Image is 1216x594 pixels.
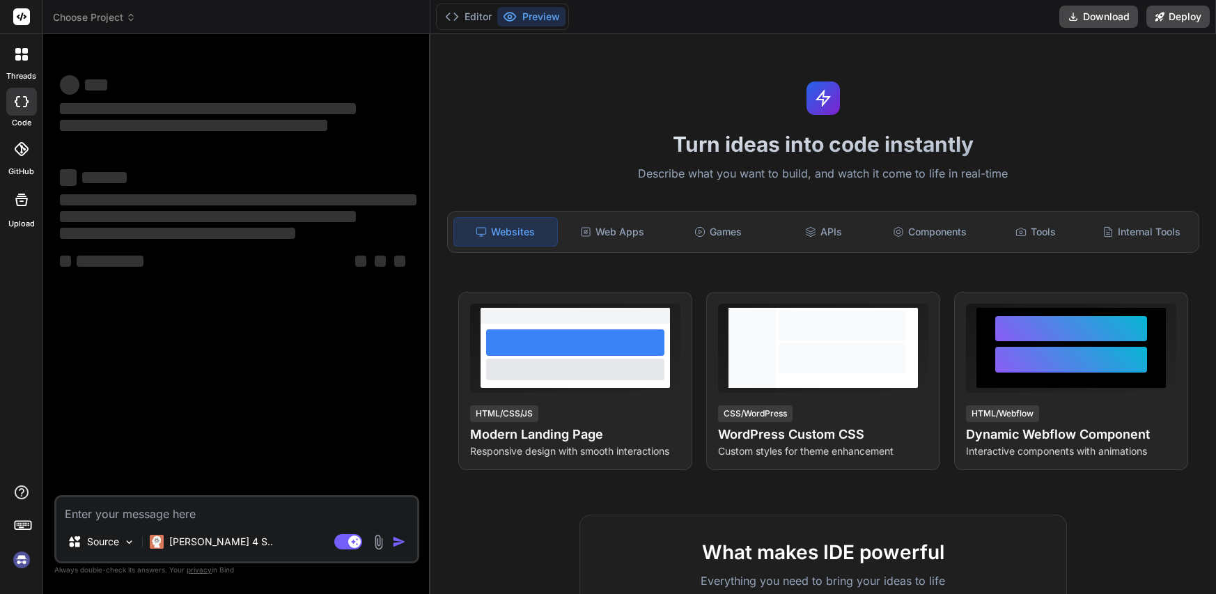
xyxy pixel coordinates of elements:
[123,536,135,548] img: Pick Models
[169,535,273,549] p: [PERSON_NAME] 4 S..
[12,117,31,129] label: code
[60,169,77,186] span: ‌
[77,256,143,267] span: ‌
[60,120,327,131] span: ‌
[966,425,1176,444] h4: Dynamic Webflow Component
[453,217,558,247] div: Websites
[10,548,33,572] img: signin
[375,256,386,267] span: ‌
[85,79,107,91] span: ‌
[718,444,928,458] p: Custom styles for theme enhancement
[1059,6,1138,28] button: Download
[355,256,366,267] span: ‌
[497,7,566,26] button: Preview
[60,211,356,222] span: ‌
[602,572,1044,589] p: Everything you need to bring your ideas to life
[8,218,35,230] label: Upload
[439,7,497,26] button: Editor
[60,103,356,114] span: ‌
[6,70,36,82] label: threads
[470,425,680,444] h4: Modern Landing Page
[60,256,71,267] span: ‌
[561,217,664,247] div: Web Apps
[1090,217,1193,247] div: Internal Tools
[394,256,405,267] span: ‌
[8,166,34,178] label: GitHub
[150,535,164,549] img: Claude 4 Sonnet
[60,228,295,239] span: ‌
[602,538,1044,567] h2: What makes IDE powerful
[772,217,875,247] div: APIs
[718,405,793,422] div: CSS/WordPress
[187,565,212,574] span: privacy
[470,405,538,422] div: HTML/CSS/JS
[60,194,416,205] span: ‌
[392,535,406,549] img: icon
[718,425,928,444] h4: WordPress Custom CSS
[60,75,79,95] span: ‌
[54,563,419,577] p: Always double-check its answers. Your in Bind
[53,10,136,24] span: Choose Project
[1146,6,1210,28] button: Deploy
[87,535,119,549] p: Source
[470,444,680,458] p: Responsive design with smooth interactions
[371,534,387,550] img: attachment
[878,217,981,247] div: Components
[984,217,1087,247] div: Tools
[667,217,770,247] div: Games
[439,132,1208,157] h1: Turn ideas into code instantly
[966,405,1039,422] div: HTML/Webflow
[966,444,1176,458] p: Interactive components with animations
[439,165,1208,183] p: Describe what you want to build, and watch it come to life in real-time
[82,172,127,183] span: ‌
